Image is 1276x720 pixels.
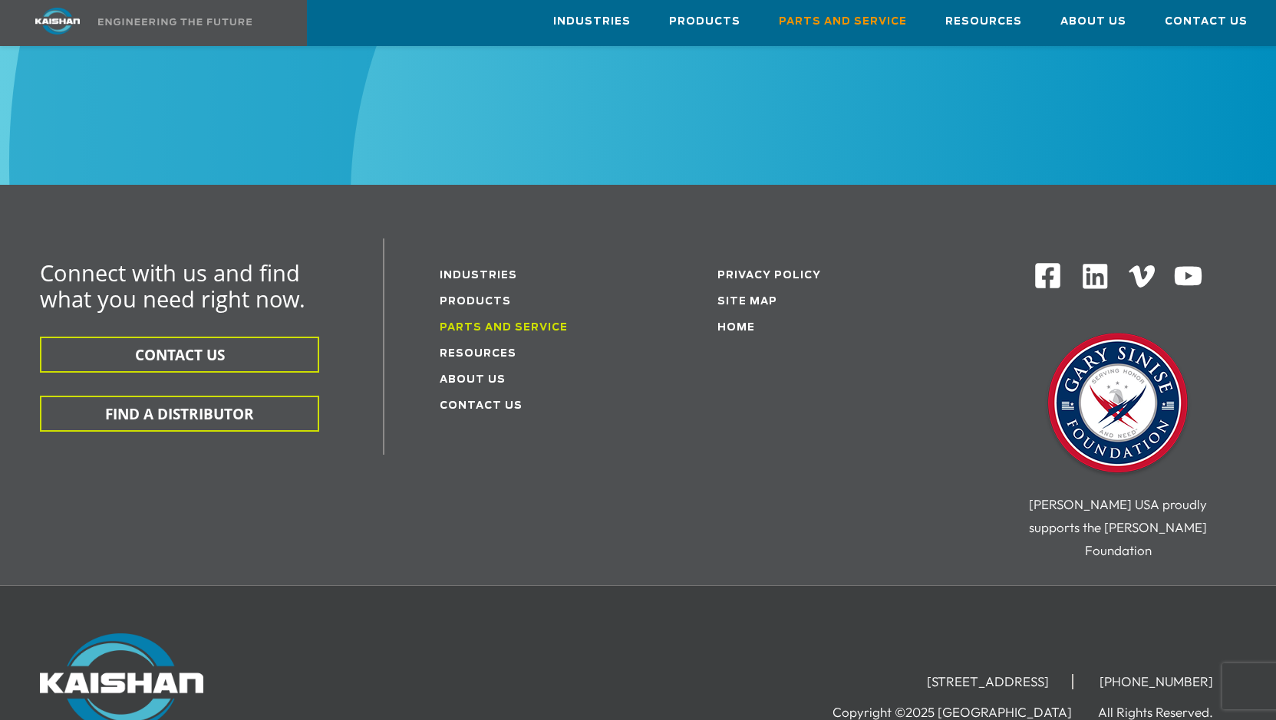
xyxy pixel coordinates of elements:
[1060,13,1126,31] span: About Us
[1173,261,1203,291] img: Youtube
[40,258,305,314] span: Connect with us and find what you need right now.
[1165,1,1248,42] a: Contact Us
[440,375,506,385] a: About Us
[669,13,740,31] span: Products
[1165,13,1248,31] span: Contact Us
[440,297,511,307] a: Products
[1080,261,1110,291] img: Linkedin
[717,271,821,281] a: Privacy Policy
[904,674,1073,689] li: [STREET_ADDRESS]
[1129,265,1155,288] img: Vimeo
[440,401,523,411] a: Contact Us
[945,1,1022,42] a: Resources
[779,13,907,31] span: Parts and Service
[440,349,516,359] a: Resources
[833,705,1095,720] li: Copyright ©2025 [GEOGRAPHIC_DATA]
[553,1,631,42] a: Industries
[669,1,740,42] a: Products
[440,323,568,333] a: Parts and service
[553,13,631,31] span: Industries
[1029,496,1207,558] span: [PERSON_NAME] USA proudly supports the [PERSON_NAME] Foundation
[717,297,777,307] a: Site Map
[40,396,319,432] button: FIND A DISTRIBUTOR
[1060,1,1126,42] a: About Us
[440,271,517,281] a: Industries
[98,18,252,25] img: Engineering the future
[1034,261,1062,290] img: Facebook
[717,323,755,333] a: Home
[779,1,907,42] a: Parts and Service
[1041,328,1195,482] img: Gary Sinise Foundation
[1098,705,1236,720] li: All Rights Reserved.
[945,13,1022,31] span: Resources
[40,337,319,373] button: CONTACT US
[1077,674,1236,689] li: [PHONE_NUMBER]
